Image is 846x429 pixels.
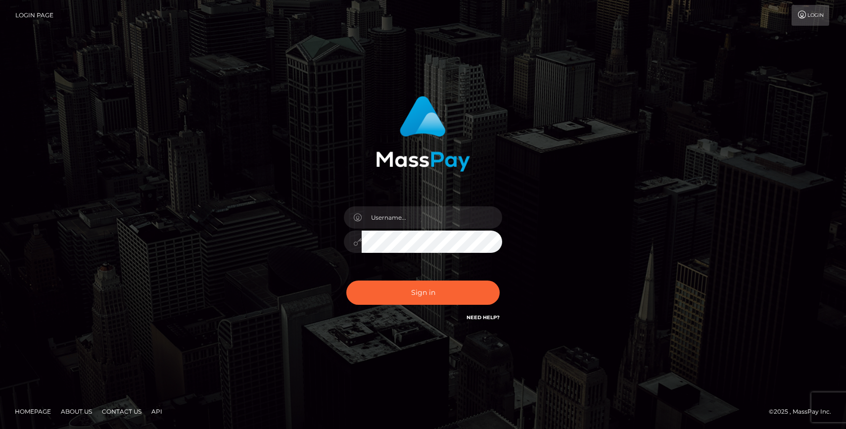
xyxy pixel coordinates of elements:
button: Sign in [346,281,500,305]
a: Homepage [11,404,55,419]
div: © 2025 , MassPay Inc. [769,406,839,417]
a: Login [792,5,829,26]
input: Username... [362,206,502,229]
a: API [147,404,166,419]
a: Contact Us [98,404,145,419]
a: Need Help? [467,314,500,321]
a: Login Page [15,5,53,26]
a: About Us [57,404,96,419]
img: MassPay Login [376,96,470,172]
